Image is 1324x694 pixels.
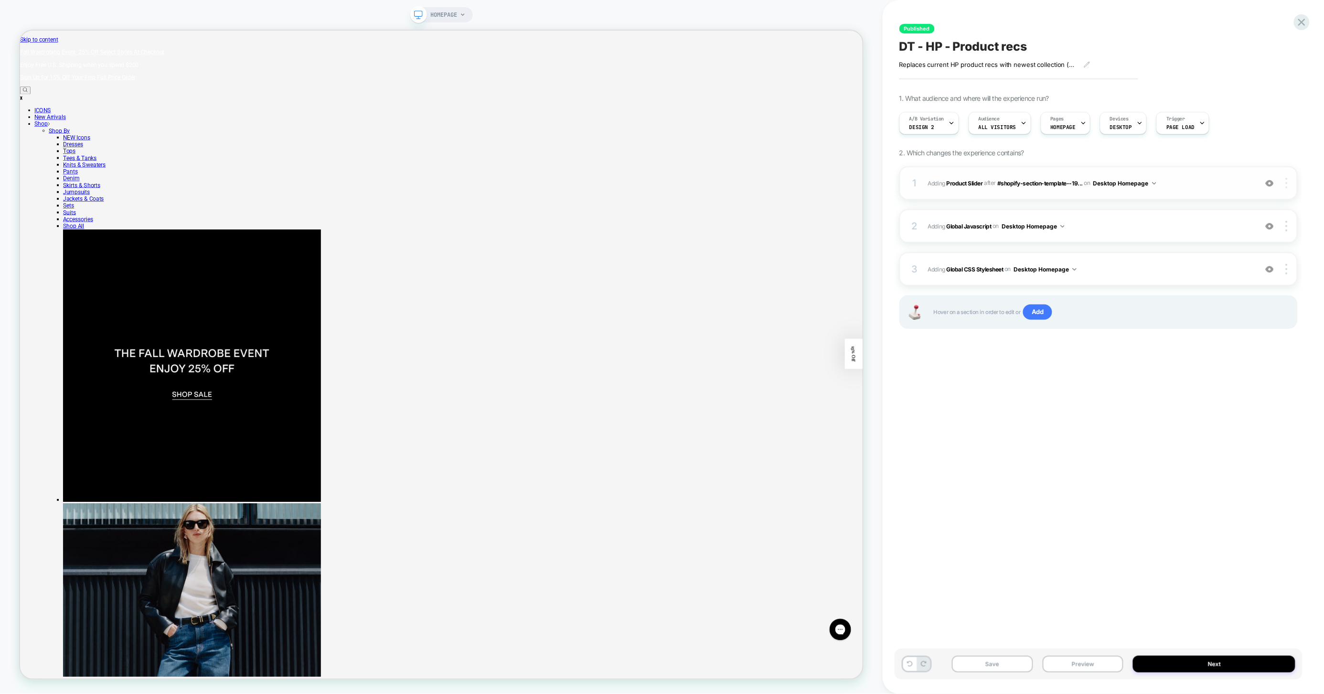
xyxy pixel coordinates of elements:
[934,304,1287,320] span: Hover on a section in order to edit or
[928,263,1252,275] span: Adding
[910,260,919,278] div: 3
[57,165,102,174] a: Tees & Tanks
[19,111,61,120] a: New Arrivals
[1266,265,1274,273] img: crossed eye
[928,220,1252,232] span: Adding
[909,116,944,122] span: A/B Variation
[1166,124,1195,130] span: Page Load
[19,120,40,129] a: Shop
[57,193,79,202] a: Denim
[1093,177,1156,189] button: Desktop Homepage
[57,211,93,220] a: Jumpsuits
[905,305,924,320] img: Joystick
[5,3,33,32] button: Gorgias live chat
[947,179,983,186] b: Product Slider
[1014,263,1077,275] button: Desktop Homepage
[38,129,66,138] a: Shop By
[57,174,114,184] a: Knits & Sweaters
[947,222,992,229] b: Global Javascript
[899,149,1024,157] span: 2. Which changes the experience contains?
[899,61,1077,68] span: Replaces current HP product recs with newest collection (pre fall 2025)
[57,147,84,156] a: Dresses
[1266,179,1274,187] img: crossed eye
[952,656,1033,672] button: Save
[1100,411,1124,451] div: 25% Off
[910,217,919,235] div: 2
[997,179,1083,186] span: #shopify-section-template--19...
[928,179,983,186] span: Adding
[979,116,1000,122] span: Audience
[979,124,1016,130] span: All Visitors
[1153,182,1156,184] img: down arrow
[1043,656,1124,672] button: Preview
[899,24,935,33] span: Published
[57,229,72,238] a: Sets
[431,7,458,22] span: HOMEPAGE
[1266,222,1274,230] img: crossed eye
[57,156,74,165] a: Tops
[57,238,75,247] a: Suits
[1110,124,1132,130] span: DESKTOP
[899,39,1027,54] span: DT - HP - Product recs
[1061,225,1065,228] img: down arrow
[1110,116,1129,122] span: Devices
[57,184,77,193] a: Pants
[1108,421,1116,441] span: 25% Off
[910,174,919,192] div: 1
[57,247,97,256] a: Accessories
[1286,178,1288,188] img: close
[984,179,996,186] span: AFTER
[1023,304,1052,320] span: Add
[1166,116,1185,122] span: Trigger
[1084,178,1090,188] span: on
[1133,656,1295,672] button: Next
[19,102,41,111] a: ICONS
[57,256,85,265] a: Shop All
[1286,264,1288,274] img: close
[57,220,112,229] a: Jackets & Coats
[1004,264,1011,274] span: on
[1051,116,1064,122] span: Pages
[947,265,1004,272] b: Global CSS Stylesheet
[909,124,935,130] span: design 2
[899,94,1049,102] span: 1. What audience and where will the experience run?
[1073,268,1077,271] img: down arrow
[1286,221,1288,231] img: close
[57,138,94,147] a: NEW Icons
[1002,220,1065,232] button: Desktop Homepage
[1051,124,1076,130] span: HOMEPAGE
[993,221,999,231] span: on
[57,202,107,211] a: Skirts & Shorts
